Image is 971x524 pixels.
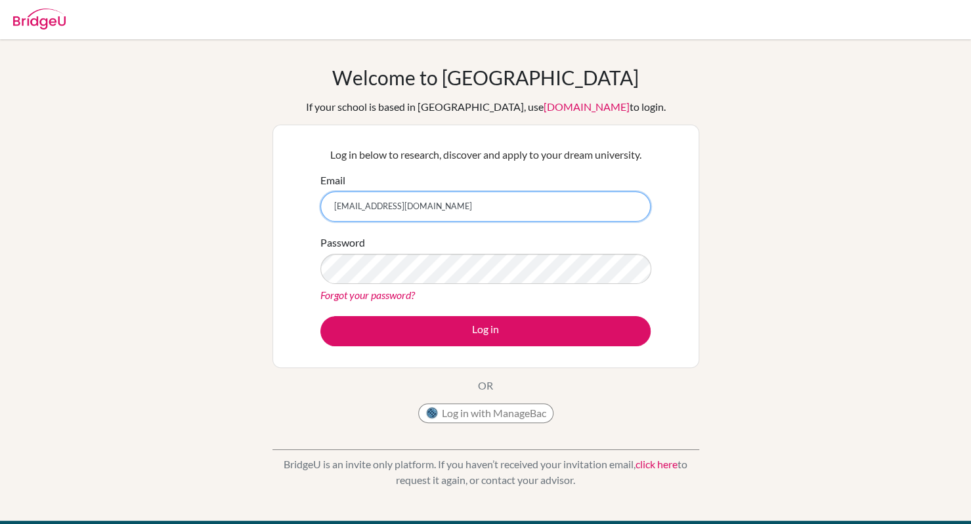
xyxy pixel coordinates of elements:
div: If your school is based in [GEOGRAPHIC_DATA], use to login. [306,99,666,115]
img: Bridge-U [13,9,66,30]
label: Password [320,235,365,251]
a: Forgot your password? [320,289,415,301]
label: Email [320,172,345,188]
a: click here [636,458,678,470]
h1: Welcome to [GEOGRAPHIC_DATA] [332,66,639,89]
button: Log in [320,316,651,346]
button: Log in with ManageBac [418,403,553,423]
p: Log in below to research, discover and apply to your dream university. [320,147,651,163]
p: OR [478,378,493,393]
p: BridgeU is an invite only platform. If you haven’t received your invitation email, to request it ... [272,456,699,488]
a: [DOMAIN_NAME] [544,100,630,113]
